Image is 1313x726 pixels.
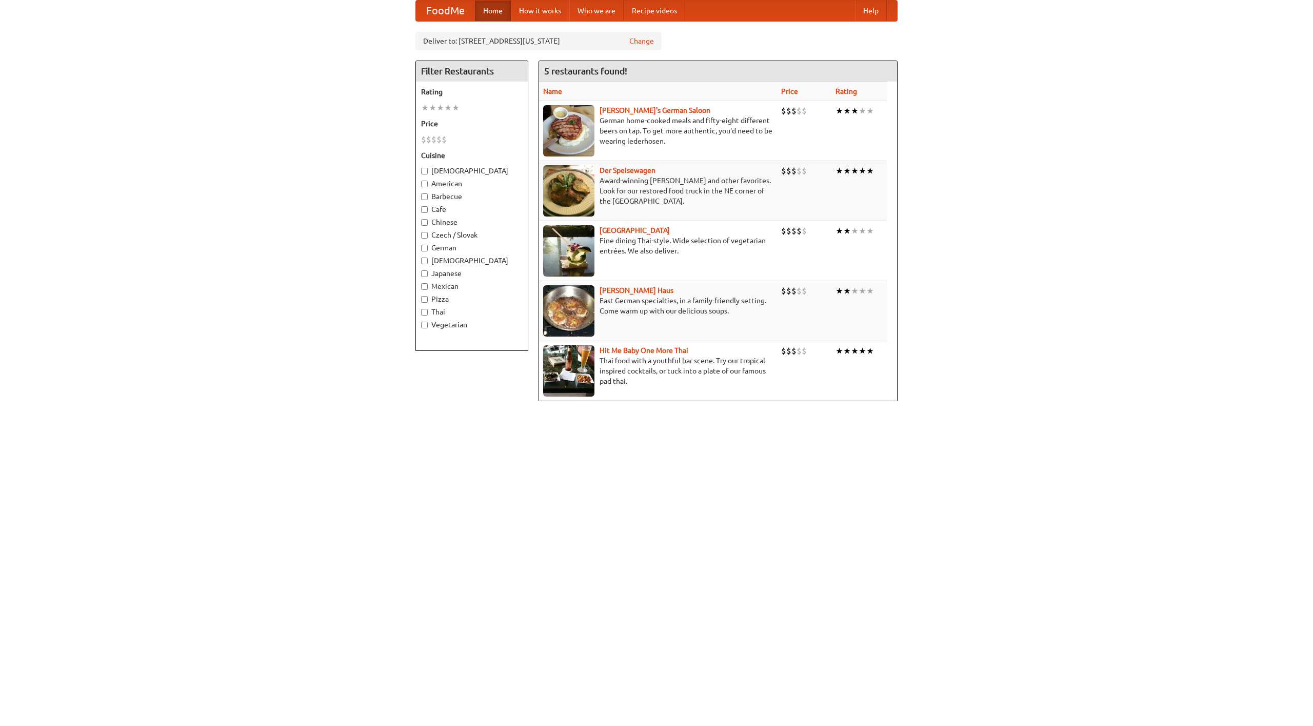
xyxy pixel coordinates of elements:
h4: Filter Restaurants [416,61,528,82]
h5: Rating [421,87,523,97]
li: ★ [866,165,874,176]
li: ★ [851,345,859,357]
li: ★ [436,102,444,113]
li: ★ [835,105,843,116]
li: $ [786,165,791,176]
img: speisewagen.jpg [543,165,594,217]
ng-pluralize: 5 restaurants found! [544,66,627,76]
img: kohlhaus.jpg [543,285,594,337]
a: Name [543,87,562,95]
li: $ [781,105,786,116]
li: ★ [851,105,859,116]
label: [DEMOGRAPHIC_DATA] [421,166,523,176]
li: $ [802,165,807,176]
input: [DEMOGRAPHIC_DATA] [421,168,428,174]
label: Chinese [421,217,523,227]
li: ★ [859,105,866,116]
li: ★ [866,345,874,357]
a: Home [475,1,511,21]
li: ★ [835,345,843,357]
label: Barbecue [421,191,523,202]
li: $ [791,165,797,176]
li: ★ [843,105,851,116]
li: $ [802,285,807,297]
li: ★ [851,165,859,176]
li: $ [786,345,791,357]
li: $ [791,105,797,116]
img: esthers.jpg [543,105,594,156]
li: $ [802,225,807,237]
input: Pizza [421,296,428,303]
input: Thai [421,309,428,316]
li: $ [797,165,802,176]
label: Mexican [421,281,523,291]
p: East German specialties, in a family-friendly setting. Come warm up with our delicious soups. [543,296,773,316]
a: Der Speisewagen [600,166,655,174]
li: $ [797,225,802,237]
a: Recipe videos [624,1,685,21]
li: $ [797,105,802,116]
a: [GEOGRAPHIC_DATA] [600,226,670,234]
li: ★ [843,345,851,357]
li: ★ [866,285,874,297]
li: ★ [851,225,859,237]
input: Mexican [421,283,428,290]
li: $ [781,165,786,176]
label: German [421,243,523,253]
h5: Cuisine [421,150,523,161]
li: ★ [859,225,866,237]
input: American [421,181,428,187]
li: $ [791,285,797,297]
li: ★ [843,285,851,297]
a: Change [629,36,654,46]
li: $ [786,105,791,116]
input: Cafe [421,206,428,213]
li: $ [802,105,807,116]
input: [DEMOGRAPHIC_DATA] [421,258,428,264]
li: $ [421,134,426,145]
a: Hit Me Baby One More Thai [600,346,688,355]
li: $ [436,134,442,145]
img: babythai.jpg [543,345,594,397]
li: $ [802,345,807,357]
label: Pizza [421,294,523,304]
li: ★ [444,102,452,113]
a: Price [781,87,798,95]
input: Barbecue [421,193,428,200]
label: Thai [421,307,523,317]
a: Who we are [569,1,624,21]
li: $ [431,134,436,145]
li: $ [781,285,786,297]
a: Help [855,1,887,21]
input: Czech / Slovak [421,232,428,239]
li: $ [442,134,447,145]
a: FoodMe [416,1,475,21]
label: American [421,179,523,189]
p: Award-winning [PERSON_NAME] and other favorites. Look for our restored food truck in the NE corne... [543,175,773,206]
div: Deliver to: [STREET_ADDRESS][US_STATE] [415,32,662,50]
p: Fine dining Thai-style. Wide selection of vegetarian entrées. We also deliver. [543,236,773,256]
a: [PERSON_NAME] Haus [600,286,673,295]
li: ★ [866,105,874,116]
li: $ [426,134,431,145]
input: Japanese [421,270,428,277]
li: ★ [851,285,859,297]
li: ★ [859,165,866,176]
label: Japanese [421,268,523,279]
img: satay.jpg [543,225,594,277]
li: $ [797,285,802,297]
li: $ [791,225,797,237]
input: German [421,245,428,251]
label: Czech / Slovak [421,230,523,240]
a: Rating [835,87,857,95]
li: ★ [452,102,460,113]
li: ★ [859,285,866,297]
li: $ [786,285,791,297]
li: ★ [835,285,843,297]
li: ★ [866,225,874,237]
a: [PERSON_NAME]'s German Saloon [600,106,710,114]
